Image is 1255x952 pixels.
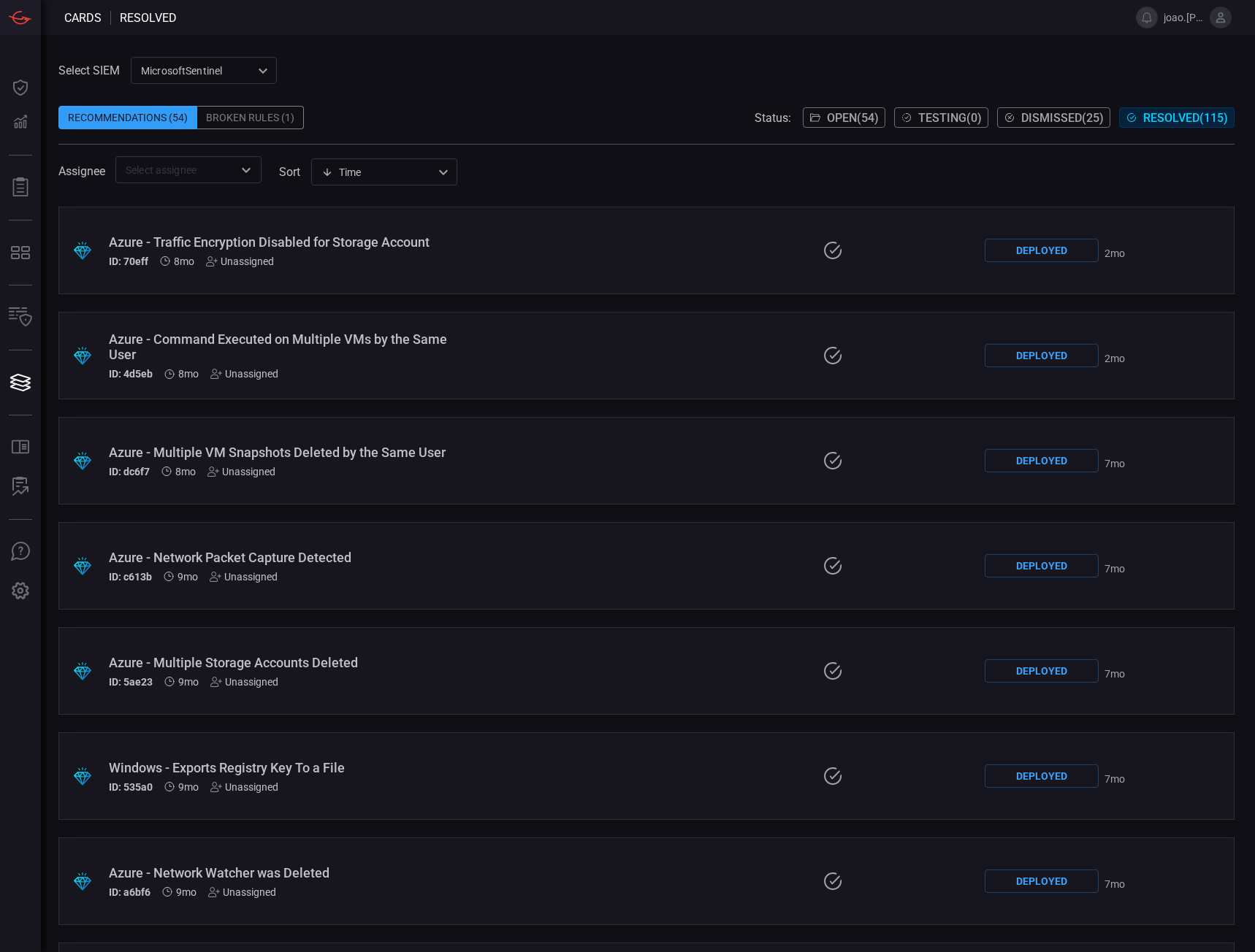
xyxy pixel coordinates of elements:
[109,256,148,267] h5: ID: 70eff
[109,550,475,565] div: Azure - Network Packet Capture Detected
[1021,111,1104,125] span: Dismissed ( 25 )
[109,865,475,880] div: Azure - Network Watcher was Deleted
[58,64,120,77] label: Select SIEM
[109,781,153,793] h5: ID: 535a0
[206,256,274,267] div: Unassigned
[141,64,253,78] p: MicrosoftSentinel
[3,365,38,400] button: Cards
[207,466,275,477] div: Unassigned
[1105,563,1125,575] span: Jan 27, 2025 12:21 PM
[109,760,475,775] div: Windows - Exports Registry Key To a File
[3,70,38,105] button: Dashboard
[236,160,256,180] button: Open
[1105,247,1125,259] span: Jul 14, 2025 4:27 PM
[3,430,38,465] button: Rule Catalog
[279,165,300,179] label: sort
[210,368,278,380] div: Unassigned
[827,111,879,125] span: Open ( 54 )
[176,886,197,898] span: Dec 08, 2024 2:10 PM
[1105,353,1125,364] span: Jul 14, 2025 4:26 PM
[3,105,38,140] button: Detections
[210,676,278,688] div: Unassigned
[3,235,38,270] button: MITRE - Detection Posture
[1143,111,1228,125] span: Resolved ( 115 )
[985,344,1099,367] div: Deployed
[178,571,198,583] span: Dec 23, 2024 3:29 PM
[3,534,38,569] button: Ask Us A Question
[1119,107,1235,128] button: Resolved(115)
[64,11,102,25] span: Cards
[1105,878,1125,890] span: Jan 27, 2025 12:20 PM
[3,469,38,504] button: ALERT ANALYSIS
[1105,668,1125,680] span: Jan 27, 2025 12:21 PM
[985,239,1099,262] div: Deployed
[3,170,38,205] button: Reports
[197,106,304,129] div: Broken Rules (1)
[109,571,152,583] h5: ID: c613b
[109,331,475,362] div: Azure - Command Executed on Multiple VMs by the Same User
[58,106,197,129] div: Recommendations (54)
[985,764,1099,788] div: Deployed
[109,368,153,380] h5: ID: 4d5eb
[1164,12,1204,23] span: joao.[PERSON_NAME]
[208,886,276,898] div: Unassigned
[109,655,475,670] div: Azure - Multiple Storage Accounts Deleted
[918,111,982,125] span: Testing ( 0 )
[109,445,475,460] div: Azure - Multiple VM Snapshots Deleted by the Same User
[985,870,1099,893] div: Deployed
[109,676,153,688] h5: ID: 5ae23
[178,368,199,380] span: Jan 14, 2025 12:11 PM
[58,164,105,178] span: Assignee
[985,554,1099,577] div: Deployed
[178,781,199,793] span: Dec 08, 2024 2:11 PM
[210,571,278,583] div: Unassigned
[997,107,1110,128] button: Dismissed(25)
[109,234,475,250] div: Azure - Traffic Encryption Disabled for Storage Account
[120,11,177,25] span: resolved
[985,449,1099,472] div: Deployed
[1105,773,1125,785] span: Feb 13, 2025 10:56 AM
[3,300,38,335] button: Inventory
[210,781,278,793] div: Unassigned
[174,256,194,267] span: Jan 14, 2025 12:11 PM
[178,676,199,688] span: Dec 17, 2024 12:33 PM
[3,574,38,609] button: Preferences
[109,886,150,898] h5: ID: a6bf6
[109,466,150,477] h5: ID: dc6f7
[175,466,196,477] span: Dec 30, 2024 2:18 PM
[894,107,988,128] button: Testing(0)
[1105,458,1125,469] span: Jan 27, 2025 12:23 PM
[321,165,434,180] div: Time
[985,659,1099,683] div: Deployed
[755,111,791,125] span: Status:
[120,161,233,179] input: Select assignee
[803,107,885,128] button: Open(54)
